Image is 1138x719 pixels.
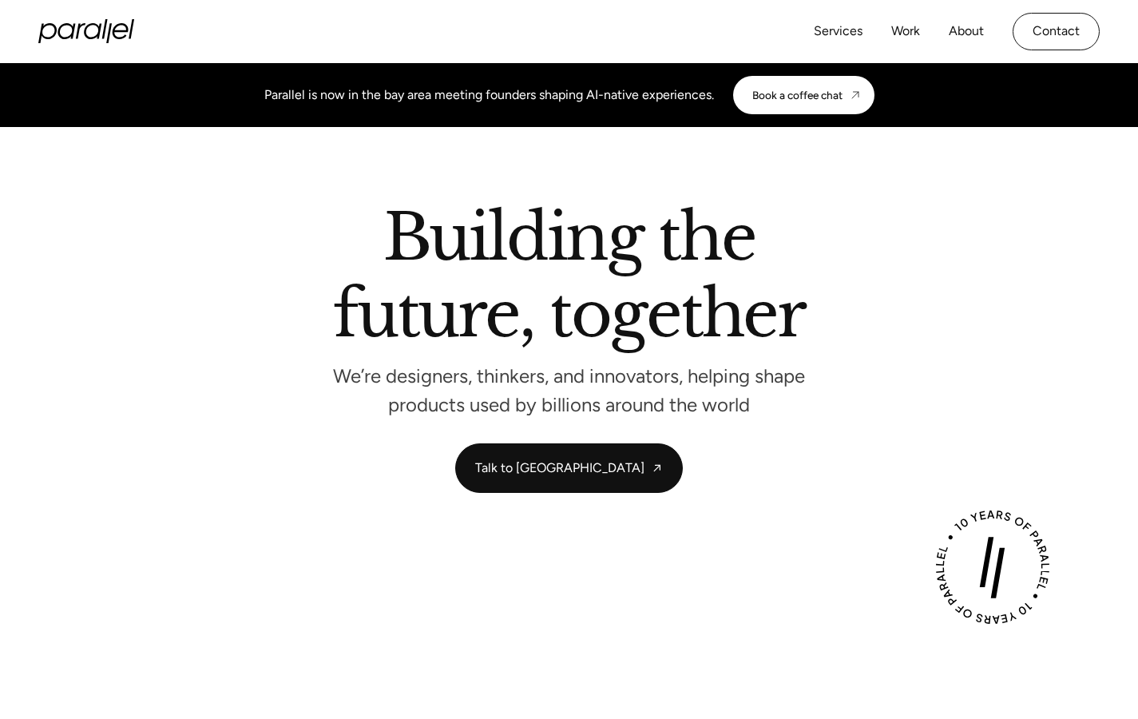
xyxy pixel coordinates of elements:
img: CTA arrow image [849,89,862,101]
h2: Building the future, together [333,207,805,352]
a: Services [814,20,862,43]
div: Parallel is now in the bay area meeting founders shaping AI-native experiences. [264,85,714,105]
a: About [949,20,984,43]
a: Work [891,20,920,43]
a: Book a coffee chat [733,76,874,114]
a: Contact [1013,13,1100,50]
div: Book a coffee chat [752,89,843,101]
p: We’re designers, thinkers, and innovators, helping shape products used by billions around the world [330,369,809,411]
